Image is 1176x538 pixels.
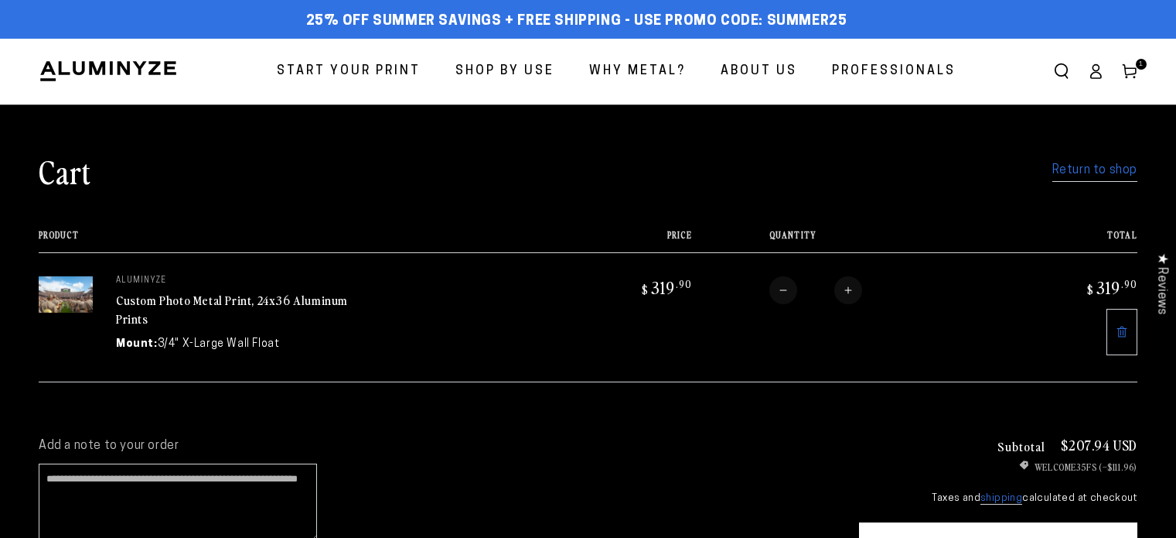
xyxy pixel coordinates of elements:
[39,438,828,454] label: Add a note to your order
[1061,438,1137,452] p: $207.94 USD
[1121,277,1137,290] sup: .90
[1106,309,1137,355] a: Remove 24"x36" Rectangle White Matte Aluminyzed Photo
[1052,159,1137,182] a: Return to shop
[797,276,834,304] input: Quantity for Custom Photo Metal Print, 24x36 Aluminum Prints
[444,51,566,92] a: Shop By Use
[1000,230,1138,252] th: Total
[39,230,555,252] th: Product
[39,151,91,191] h1: Cart
[997,440,1045,452] h3: Subtotal
[158,336,280,352] dd: 3/4" X-Large Wall Float
[265,51,432,92] a: Start Your Print
[116,276,348,286] p: Aluminyze
[820,51,967,92] a: Professionals
[578,51,697,92] a: Why Metal?
[859,460,1137,474] ul: Discount
[692,230,1000,252] th: Quantity
[39,276,93,313] img: 24"x36" Rectangle White Matte Aluminyzed Photo
[555,230,692,252] th: Price
[1045,54,1079,88] summary: Search our site
[1147,241,1176,327] div: Click to open Judge.me floating reviews tab
[589,60,686,83] span: Why Metal?
[639,276,692,298] bdi: 319
[676,277,692,290] sup: .90
[277,60,421,83] span: Start Your Print
[455,60,554,83] span: Shop By Use
[980,493,1022,505] a: shipping
[709,51,809,92] a: About Us
[642,282,649,297] span: $
[859,491,1137,506] small: Taxes and calculated at checkout
[1087,282,1094,297] span: $
[1139,59,1144,70] span: 1
[832,60,956,83] span: Professionals
[116,336,158,352] dt: Mount:
[859,460,1137,474] li: WELCOME35FS (–$111.96)
[1085,276,1137,298] bdi: 319
[306,13,847,30] span: 25% off Summer Savings + Free Shipping - Use Promo Code: SUMMER25
[116,291,348,328] a: Custom Photo Metal Print, 24x36 Aluminum Prints
[721,60,797,83] span: About Us
[39,60,178,83] img: Aluminyze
